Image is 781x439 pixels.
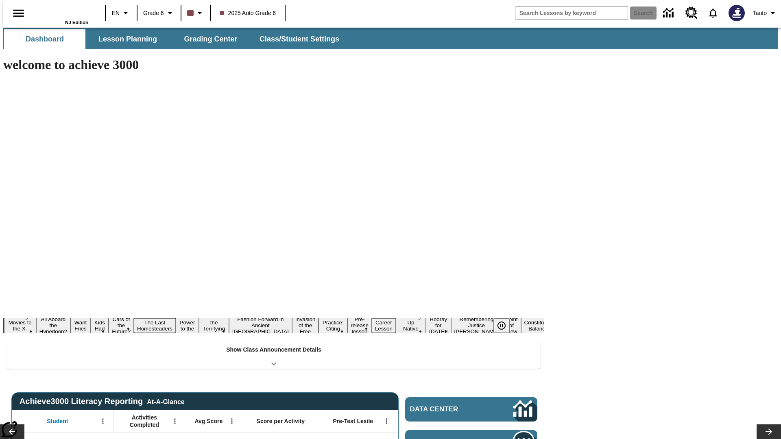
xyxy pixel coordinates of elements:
div: Pause [493,318,518,333]
a: Resource Center, Will open in new tab [681,2,702,24]
button: Slide 10 The Invasion of the Free CD [292,309,319,342]
button: Slide 6 The Last Homesteaders [134,318,176,333]
span: Achieve3000 Literacy Reporting [20,397,185,406]
span: Activities Completed [118,414,171,428]
button: Slide 11 Mixed Practice: Citing Evidence [319,312,347,339]
input: search field [515,7,628,20]
span: Pre-Test Lexile [333,417,373,425]
div: At-A-Glance [147,397,184,406]
button: Class/Student Settings [253,29,346,49]
button: Slide 1 Taking Movies to the X-Dimension [4,312,36,339]
button: Slide 12 Pre-release lesson [347,315,372,336]
button: Slide 18 The Constitution's Balancing Act [521,312,560,339]
button: Slide 7 Solar Power to the People [176,312,199,339]
div: SubNavbar [3,29,347,49]
button: Open Menu [380,415,393,427]
button: Class color is dark brown. Change class color [184,6,208,20]
div: Show Class Announcement Details [7,341,540,369]
a: Notifications [702,2,724,24]
button: Slide 13 Career Lesson [372,318,396,333]
button: Grading Center [170,29,251,49]
span: Tauto [753,9,767,17]
button: Grade: Grade 6, Select a grade [140,6,178,20]
span: EN [112,9,120,17]
img: Avatar [729,5,745,21]
button: Slide 8 Attack of the Terrifying Tomatoes [199,312,229,339]
span: Student [47,417,68,425]
button: Slide 16 Remembering Justice O'Connor [451,315,502,336]
button: Slide 9 Fashion Forward in Ancient Rome [229,315,292,336]
div: Home [35,3,88,25]
button: Slide 14 Cooking Up Native Traditions [396,312,426,339]
div: SubNavbar [3,28,778,49]
a: Data Center [658,2,681,24]
button: Lesson Planning [87,29,168,49]
button: Open Menu [169,415,181,427]
button: Language: EN, Select a language [108,6,134,20]
button: Slide 5 Cars of the Future? [109,315,134,336]
button: Lesson carousel, Next [757,424,781,439]
a: Data Center [405,397,537,422]
button: Profile/Settings [750,6,781,20]
h1: welcome to achieve 3000 [3,57,544,72]
button: Select a new avatar [724,2,750,24]
span: NJ Edition [65,20,88,25]
span: Score per Activity [257,417,305,425]
span: 2025 Auto Grade 6 [220,9,276,17]
button: Open side menu [7,1,31,25]
span: Grade 6 [143,9,164,17]
button: Open Menu [97,415,109,427]
button: Slide 4 Dirty Jobs Kids Had To Do [91,306,109,345]
span: Avg Score [194,417,223,425]
button: Pause [493,318,510,333]
span: Data Center [410,405,486,413]
button: Dashboard [4,29,85,49]
button: Slide 3 Do You Want Fries With That? [70,306,91,345]
button: Slide 2 All Aboard the Hyperloop? [36,315,70,336]
button: Open Menu [226,415,238,427]
a: Home [35,4,88,20]
button: Slide 15 Hooray for Constitution Day! [426,315,451,336]
p: Show Class Announcement Details [226,346,321,354]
